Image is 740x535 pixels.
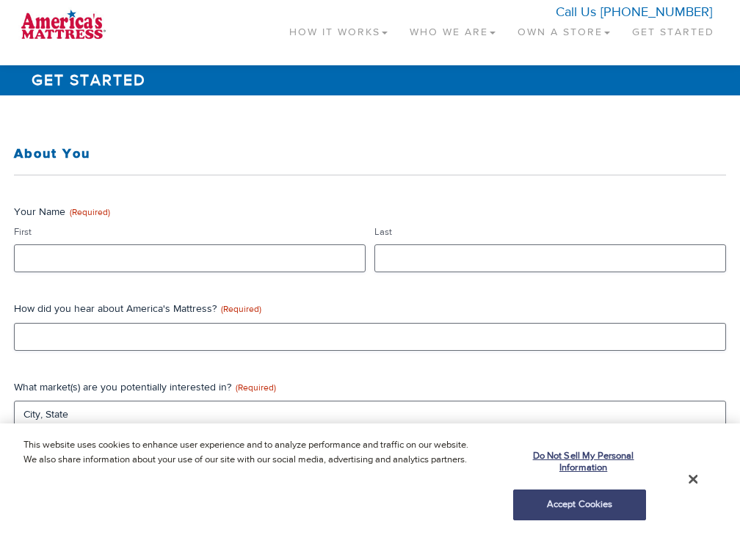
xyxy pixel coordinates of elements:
[221,303,261,315] span: (Required)
[507,7,621,51] a: Own a Store
[236,382,276,393] span: (Required)
[14,225,366,239] label: First
[25,65,715,95] h1: Get Started
[374,225,726,239] label: Last
[601,4,712,21] a: [PHONE_NUMBER]
[278,7,399,51] a: How It Works
[14,205,110,219] legend: Your Name
[14,147,726,161] h3: About You
[621,7,725,51] a: Get Started
[14,380,726,395] label: What market(s) are you potentially interested in?
[14,302,726,316] label: How did you hear about America's Mattress?
[70,206,110,218] span: (Required)
[399,7,507,51] a: Who We Are
[23,438,484,467] p: This website uses cookies to enhance user experience and to analyze performance and traffic on ou...
[556,4,596,21] span: Call Us
[14,401,726,429] input: City, State
[689,473,697,486] button: Close
[513,489,646,520] button: Accept Cookies
[513,442,646,482] button: Do Not Sell My Personal Information
[15,7,112,44] img: logo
